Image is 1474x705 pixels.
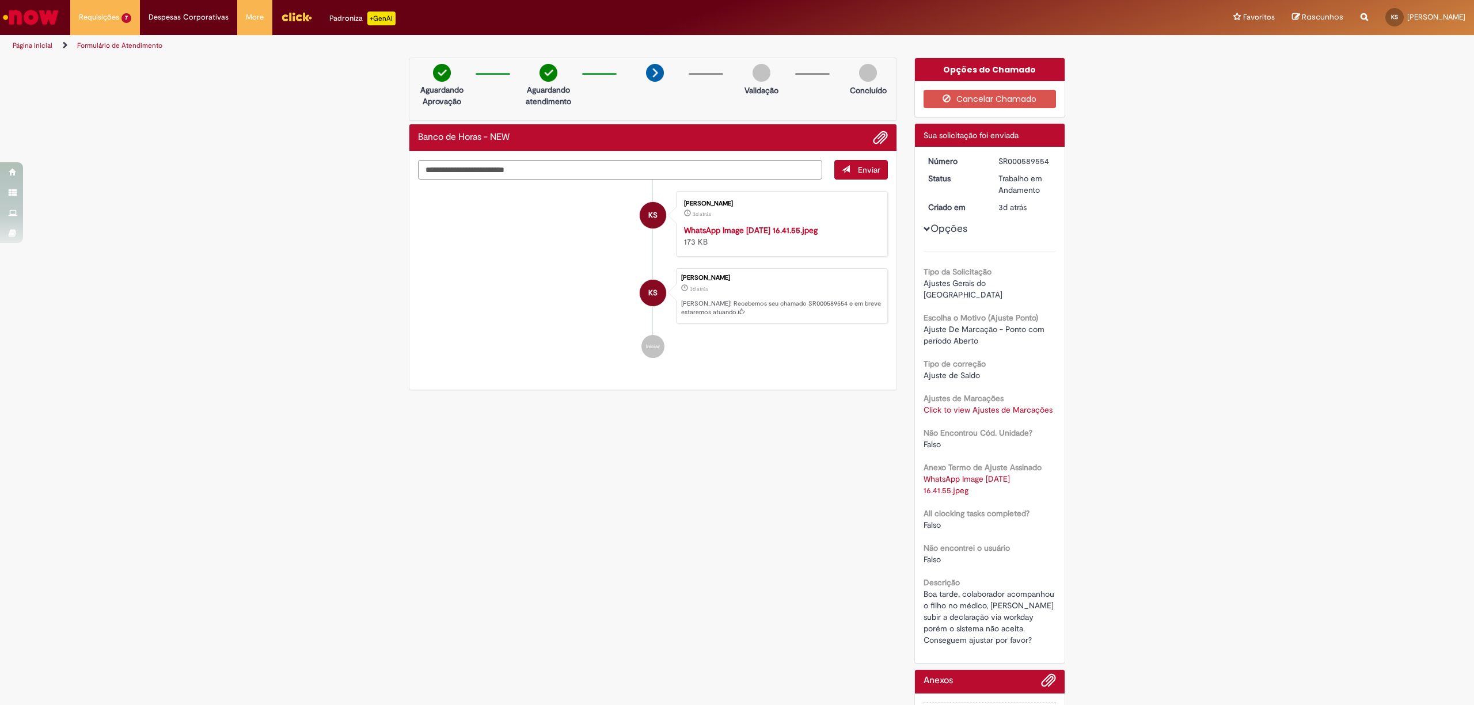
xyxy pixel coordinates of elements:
[924,405,1053,415] a: Click to view Ajustes de Marcações
[77,41,162,50] a: Formulário de Atendimento
[418,180,888,369] ul: Histórico de tíquete
[924,370,980,380] span: Ajuste de Saldo
[418,132,510,143] h2: Banco de Horas - NEW Histórico de tíquete
[920,201,990,213] dt: Criado em
[9,35,974,56] ul: Trilhas de página
[924,543,1010,553] b: Não encontrei o usuário
[924,130,1019,140] span: Sua solicitação foi enviada
[924,313,1038,323] b: Escolha o Motivo (Ajuste Ponto)
[418,160,822,180] textarea: Digite sua mensagem aqui...
[924,462,1042,472] b: Anexo Termo de Ajuste Assinado
[924,439,941,449] span: Falso
[924,520,941,530] span: Falso
[684,200,876,207] div: [PERSON_NAME]
[281,8,312,25] img: click_logo_yellow_360x200.png
[646,64,664,82] img: arrow-next.png
[873,130,888,145] button: Adicionar anexos
[834,160,888,180] button: Enviar
[924,90,1057,108] button: Cancelar Chamado
[433,64,451,82] img: check-circle-green.png
[998,201,1052,213] div: 26/09/2025 17:53:30
[681,275,882,281] div: [PERSON_NAME]
[859,64,877,82] img: img-circle-grey.png
[998,202,1027,212] time: 26/09/2025 17:53:30
[924,508,1029,519] b: All clocking tasks completed?
[1302,12,1343,22] span: Rascunhos
[924,474,1012,496] a: Download de WhatsApp Image 2025-09-24 at 16.41.55.jpeg
[521,84,576,107] p: Aguardando atendimento
[648,279,658,307] span: KS
[121,13,131,23] span: 7
[367,12,396,25] p: +GenAi
[850,85,887,96] p: Concluído
[1292,12,1343,23] a: Rascunhos
[924,278,1002,300] span: Ajustes Gerais do [GEOGRAPHIC_DATA]
[693,211,711,218] span: 3d atrás
[684,224,876,247] div: 173 KB
[744,85,778,96] p: Validação
[998,173,1052,196] div: Trabalho em Andamento
[1041,673,1056,693] button: Adicionar anexos
[924,577,960,588] b: Descrição
[1407,12,1465,22] span: [PERSON_NAME]
[858,165,880,175] span: Enviar
[924,428,1032,438] b: Não Encontrou Cód. Unidade?
[924,359,986,369] b: Tipo de correção
[753,64,770,82] img: img-circle-grey.png
[329,12,396,25] div: Padroniza
[924,393,1004,403] b: Ajustes de Marcações
[920,173,990,184] dt: Status
[149,12,229,23] span: Despesas Corporativas
[246,12,264,23] span: More
[418,268,888,323] li: Ketlyn Cristina dos Santos
[924,676,953,686] h2: Anexos
[998,155,1052,167] div: SR000589554
[693,211,711,218] time: 26/09/2025 17:53:21
[998,202,1027,212] span: 3d atrás
[640,280,666,306] div: Ketlyn Cristina dos Santos
[648,201,658,229] span: KS
[414,84,470,107] p: Aguardando Aprovação
[924,589,1057,645] span: Boa tarde, colaborador acompanhou o filho no médico, [PERSON_NAME] subir a declaração via workday...
[681,299,882,317] p: [PERSON_NAME]! Recebemos seu chamado SR000589554 e em breve estaremos atuando.
[640,202,666,228] div: Ketlyn Cristina dos Santos
[915,58,1065,81] div: Opções do Chamado
[79,12,119,23] span: Requisições
[924,324,1047,346] span: Ajuste De Marcação - Ponto com período Aberto
[690,285,708,292] span: 3d atrás
[13,41,52,50] a: Página inicial
[690,285,708,292] time: 26/09/2025 17:53:30
[540,64,557,82] img: check-circle-green.png
[924,266,991,277] b: Tipo da Solicitação
[1,6,60,29] img: ServiceNow
[924,554,941,565] span: Falso
[1391,13,1398,21] span: KS
[684,225,818,235] a: WhatsApp Image [DATE] 16.41.55.jpeg
[920,155,990,167] dt: Número
[1243,12,1275,23] span: Favoritos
